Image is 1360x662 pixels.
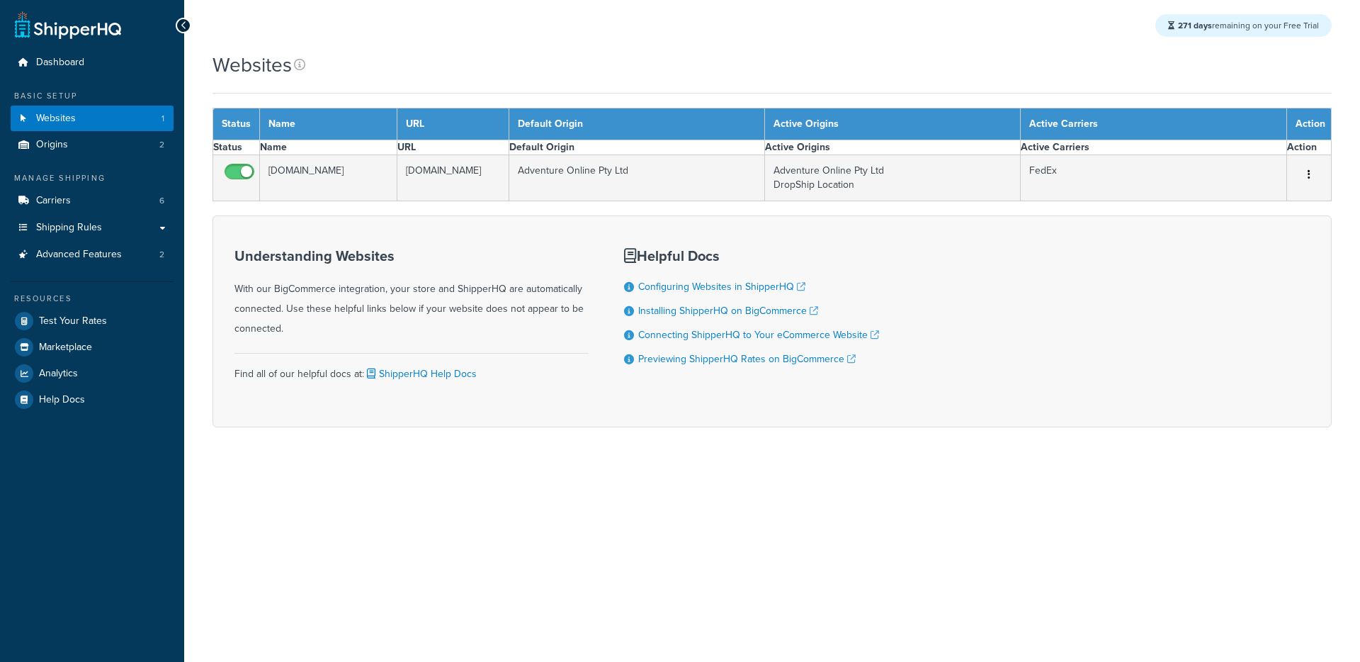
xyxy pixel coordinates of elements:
[509,140,764,155] th: Default Origin
[1020,108,1286,140] th: Active Carriers
[11,106,174,132] a: Websites 1
[397,108,509,140] th: URL
[11,293,174,305] div: Resources
[11,242,174,268] a: Advanced Features 2
[260,108,397,140] th: Name
[234,353,589,384] div: Find all of our helpful docs at:
[638,303,818,318] a: Installing ShipperHQ on BigCommerce
[11,90,174,102] div: Basic Setup
[11,335,174,360] a: Marketplace
[11,308,174,334] a: Test Your Rates
[212,51,292,79] h1: Websites
[159,139,164,151] span: 2
[364,366,477,381] a: ShipperHQ Help Docs
[39,342,92,354] span: Marketplace
[11,132,174,158] li: Origins
[15,11,121,39] a: ShipperHQ Home
[11,188,174,214] a: Carriers 6
[159,249,164,261] span: 2
[39,368,78,380] span: Analytics
[36,195,71,207] span: Carriers
[11,215,174,241] a: Shipping Rules
[1020,140,1286,155] th: Active Carriers
[509,155,764,201] td: Adventure Online Pty Ltd
[1287,140,1332,155] th: Action
[764,155,1020,201] td: Adventure Online Pty Ltd DropShip Location
[638,352,856,366] a: Previewing ShipperHQ Rates on BigCommerce
[509,108,764,140] th: Default Origin
[234,248,589,339] div: With our BigCommerce integration, your store and ShipperHQ are automatically connected. Use these...
[11,188,174,214] li: Carriers
[234,248,589,264] h3: Understanding Websites
[764,108,1020,140] th: Active Origins
[638,327,879,342] a: Connecting ShipperHQ to Your eCommerce Website
[36,57,84,69] span: Dashboard
[397,155,509,201] td: [DOMAIN_NAME]
[11,242,174,268] li: Advanced Features
[11,132,174,158] a: Origins 2
[260,155,397,201] td: [DOMAIN_NAME]
[11,172,174,184] div: Manage Shipping
[1178,19,1212,32] strong: 271 days
[397,140,509,155] th: URL
[159,195,164,207] span: 6
[1287,108,1332,140] th: Action
[11,50,174,76] a: Dashboard
[36,222,102,234] span: Shipping Rules
[11,106,174,132] li: Websites
[213,108,260,140] th: Status
[213,140,260,155] th: Status
[36,249,122,261] span: Advanced Features
[39,315,107,327] span: Test Your Rates
[39,394,85,406] span: Help Docs
[764,140,1020,155] th: Active Origins
[36,139,68,151] span: Origins
[638,279,805,294] a: Configuring Websites in ShipperHQ
[1155,14,1332,37] div: remaining on your Free Trial
[36,113,76,125] span: Websites
[1020,155,1286,201] td: FedEx
[11,387,174,413] a: Help Docs
[161,113,164,125] span: 1
[260,140,397,155] th: Name
[624,248,879,264] h3: Helpful Docs
[11,361,174,386] a: Analytics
